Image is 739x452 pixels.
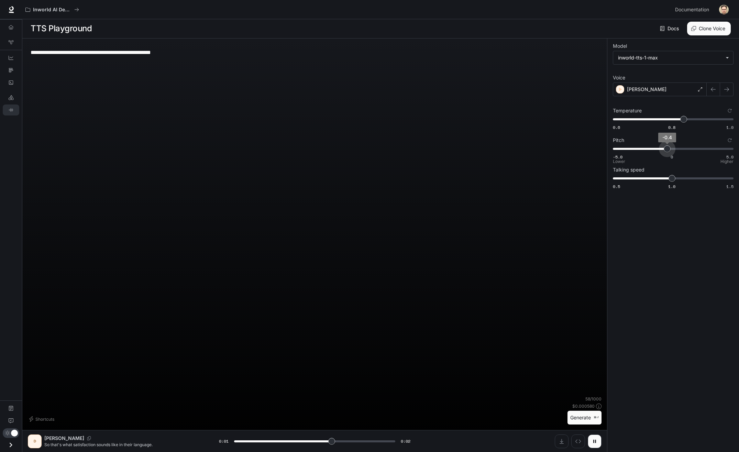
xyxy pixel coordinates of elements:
button: Reset to default [726,136,734,144]
a: Docs [659,22,682,35]
button: Shortcuts [28,414,57,425]
p: Model [613,44,627,48]
div: D [29,436,40,447]
button: Open drawer [3,438,19,452]
button: Inspect [571,434,585,448]
span: 0 [671,154,673,160]
a: TTS Playground [3,104,19,115]
p: 58 / 1000 [585,396,602,402]
span: Documentation [675,5,709,14]
button: Reset to default [726,107,734,114]
a: Documentation [3,403,19,414]
span: 0.8 [668,124,675,130]
span: -0.4 [662,134,672,140]
p: So that's what satisfaction sounds like in their language. [44,442,202,448]
div: inworld-tts-1-max [613,51,733,64]
p: Pitch [613,138,624,143]
span: 1.5 [726,184,734,189]
button: Generate⌘⏎ [567,411,602,425]
a: Traces [3,65,19,76]
button: All workspaces [22,3,82,16]
p: Voice [613,75,625,80]
span: 0.6 [613,124,620,130]
a: Documentation [672,3,714,16]
a: Dashboards [3,52,19,63]
span: 0:02 [401,438,410,445]
button: Download audio [555,434,569,448]
div: inworld-tts-1-max [618,54,722,61]
button: Copy Voice ID [84,436,94,440]
p: [PERSON_NAME] [44,435,84,442]
p: Talking speed [613,167,644,172]
a: Overview [3,22,19,33]
span: 1.0 [668,184,675,189]
button: Clone Voice [687,22,731,35]
a: Feedback [3,415,19,426]
span: Dark mode toggle [11,429,18,437]
p: Higher [720,159,734,164]
p: Temperature [613,108,642,113]
span: -5.0 [613,154,622,160]
button: User avatar [717,3,731,16]
p: $ 0.000580 [572,403,595,409]
a: LLM Playground [3,92,19,103]
span: 5.0 [726,154,734,160]
span: 0:01 [219,438,229,445]
span: 0.5 [613,184,620,189]
img: User avatar [719,5,729,14]
a: Graph Registry [3,37,19,48]
p: [PERSON_NAME] [627,86,666,93]
a: Logs [3,77,19,88]
p: ⌘⏎ [594,416,599,420]
span: 1.0 [726,124,734,130]
p: Inworld AI Demos [33,7,71,13]
p: Lower [613,159,625,164]
h1: TTS Playground [31,22,92,35]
